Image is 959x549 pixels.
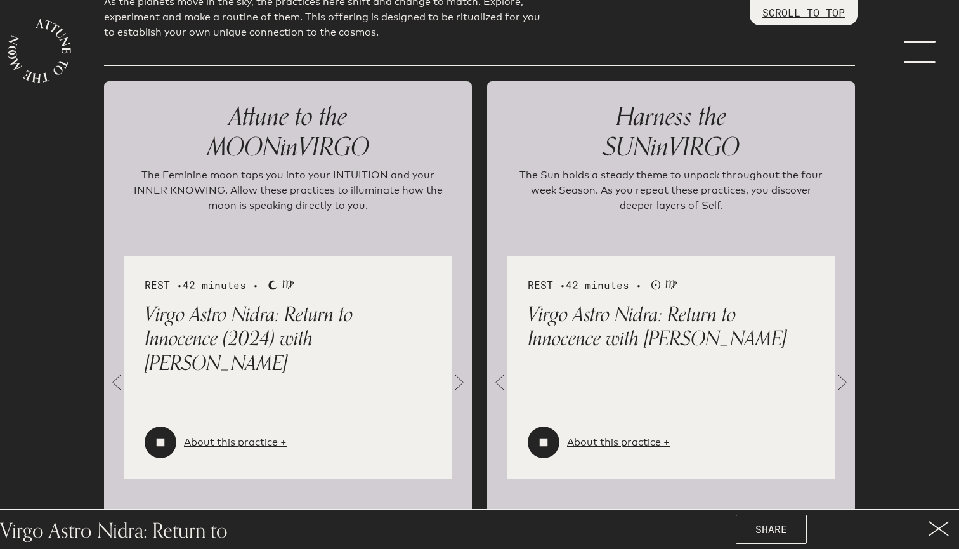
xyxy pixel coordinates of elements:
[736,515,807,544] button: SHARE
[528,277,814,293] div: REST •
[567,435,670,450] a: About this practice +
[183,279,259,291] span: 42 minutes •
[145,277,431,293] div: REST •
[145,303,431,376] p: Virgo Astro Nidra: Return to Innocence (2024) with [PERSON_NAME]
[651,126,669,168] span: in
[507,102,835,162] p: SUN VIRGO
[566,279,642,291] span: 42 minutes •
[616,96,726,138] span: Harness the
[280,126,298,168] span: in
[129,168,447,231] p: The Feminine moon taps you into your INTUITION and your INNER KNOWING. Allow these practices to i...
[124,102,452,162] p: MOON VIRGO
[755,522,787,537] span: SHARE
[229,96,347,138] span: Attune to the
[512,168,830,231] p: The Sun holds a steady theme to unpack throughout the four week Season. As you repeat these pract...
[184,435,287,450] a: About this practice +
[528,303,814,352] p: Virgo Astro Nidra: Return to Innocence with [PERSON_NAME]
[762,5,845,20] p: SCROLL TO TOP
